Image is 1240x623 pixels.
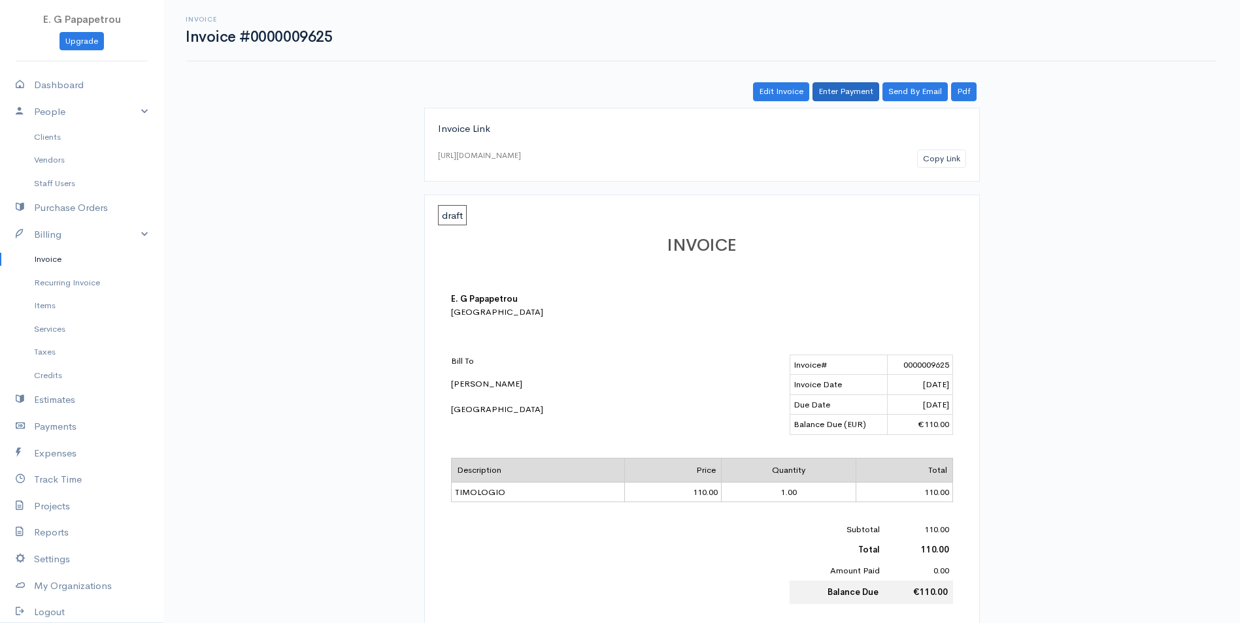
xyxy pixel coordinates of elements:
[722,482,856,502] td: 1.00
[451,482,625,502] td: TIMOLOGIO
[888,394,952,415] td: [DATE]
[790,355,888,375] td: Invoice#
[625,482,722,502] td: 110.00
[921,544,949,555] b: 110.00
[451,236,953,255] h1: INVOICE
[888,355,952,375] td: 0000009625
[888,375,952,395] td: [DATE]
[438,150,521,161] div: [URL][DOMAIN_NAME]
[856,458,952,483] td: Total
[884,560,953,581] td: 0.00
[451,355,680,416] div: [PERSON_NAME] [GEOGRAPHIC_DATA]
[186,29,332,45] h1: Invoice #0000009625
[790,415,888,435] td: Balance Due (EUR)
[186,16,332,23] h6: Invoice
[790,581,884,604] td: Balance Due
[790,394,888,415] td: Due Date
[858,544,880,555] b: Total
[625,458,722,483] td: Price
[917,150,966,168] button: Copy Link
[451,293,518,304] b: E. G Papapetrou
[438,121,966,136] div: Invoice Link
[59,32,104,51] a: Upgrade
[451,355,680,368] p: Bill To
[882,82,948,101] a: Send By Email
[790,375,888,395] td: Invoice Date
[722,458,856,483] td: Quantity
[884,519,953,540] td: 110.00
[888,415,952,435] td: €110.00
[884,581,953,604] td: €110.00
[451,306,680,319] div: [GEOGRAPHIC_DATA]
[790,560,884,581] td: Amount Paid
[43,13,121,25] span: E. G Papapetrou
[753,82,809,101] a: Edit Invoice
[856,482,952,502] td: 110.00
[451,458,625,483] td: Description
[813,82,879,101] a: Enter Payment
[951,82,977,101] a: Pdf
[790,519,884,540] td: Subtotal
[438,205,467,225] span: draft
